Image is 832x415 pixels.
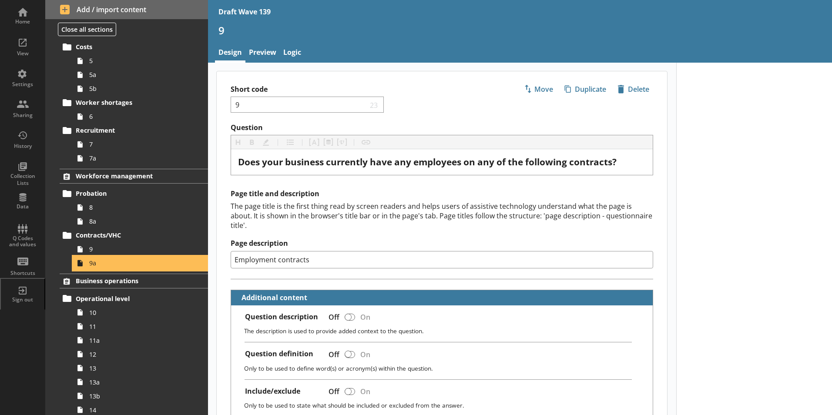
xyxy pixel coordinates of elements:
div: Off [322,309,343,325]
span: 9 [89,245,186,253]
li: Probation88a [64,187,208,228]
a: 7a [73,151,208,165]
span: 9a [89,259,186,267]
span: Business operations [76,277,182,285]
div: Off [322,347,343,362]
div: Question [238,156,646,168]
span: 13 [89,364,186,372]
span: 11a [89,336,186,345]
a: 8 [73,201,208,214]
li: Contracts/VHC99a [64,228,208,270]
span: Worker shortages [76,98,182,107]
a: 9a [73,256,208,270]
label: Include/exclude [245,387,300,396]
label: Page description [231,239,653,248]
span: 5a [89,70,186,79]
li: Workforce managementProbation88aContracts/VHC99a [45,169,208,270]
button: Move [520,82,557,97]
div: Settings [7,81,38,88]
div: Collection Lists [7,173,38,186]
p: Only to be used to state what should be included or excluded from the answer. [244,401,646,409]
a: Design [215,44,245,63]
li: Recruitment77a [64,124,208,165]
h1: 9 [218,23,822,37]
span: 12 [89,350,186,358]
a: 10 [73,305,208,319]
span: Probation [76,189,182,197]
button: Close all sections [58,23,116,36]
li: Worker shortages6 [64,96,208,124]
label: Question description [245,312,318,321]
span: Workforce management [76,172,182,180]
div: History [7,143,38,150]
span: 13a [89,378,186,386]
span: Delete [614,82,653,96]
a: Probation [60,187,208,201]
span: 8 [89,203,186,211]
div: Home [7,18,38,25]
a: 13a [73,375,208,389]
a: 11 [73,319,208,333]
span: 6 [89,112,186,120]
label: Question definition [245,349,313,358]
a: Recruitment [60,124,208,137]
a: 5 [73,54,208,68]
span: 7 [89,140,186,148]
span: Costs [76,43,182,51]
span: 5b [89,84,186,93]
div: Data [7,203,38,210]
a: 11a [73,333,208,347]
span: Operational level [76,295,182,303]
div: Draft Wave 139 [218,7,271,17]
span: 7a [89,154,186,162]
a: Logic [280,44,305,63]
span: Move [520,82,557,96]
a: Costs [60,40,208,54]
span: 14 [89,406,186,414]
li: Costs55a5b [64,40,208,96]
p: The description is used to provide added context to the question. [244,327,646,335]
button: Duplicate [560,82,610,97]
span: 10 [89,308,186,317]
a: Preview [245,44,280,63]
a: Workforce management [60,169,208,184]
div: View [7,50,38,57]
label: Question [231,123,653,132]
a: Contracts/VHC [60,228,208,242]
a: 9 [73,242,208,256]
span: 5 [89,57,186,65]
span: 13b [89,392,186,400]
div: Off [322,384,343,399]
a: 7 [73,137,208,151]
div: Q Codes and values [7,235,38,248]
div: Sharing [7,112,38,119]
a: 6 [73,110,208,124]
button: Additional content [235,290,309,305]
span: 23 [368,100,380,109]
a: 13 [73,361,208,375]
div: Shortcuts [7,270,38,277]
span: 11 [89,322,186,331]
span: Does your business currently have any employees on any of the following contracts? [238,156,617,168]
div: On [357,309,377,325]
span: Recruitment [76,126,182,134]
a: Business operations [60,274,208,288]
button: Delete [614,82,653,97]
a: Operational level [60,291,208,305]
span: Contracts/VHC [76,231,182,239]
div: The page title is the first thing read by screen readers and helps users of assistive technology ... [231,201,653,230]
h2: Page title and description [231,189,653,198]
a: 5b [73,82,208,96]
span: 8a [89,217,186,225]
span: Add / import content [60,5,194,14]
a: Worker shortages [60,96,208,110]
div: On [357,384,377,399]
div: On [357,347,377,362]
a: 12 [73,347,208,361]
a: 5a [73,68,208,82]
a: 13b [73,389,208,403]
div: Sign out [7,296,38,303]
p: Only to be used to define word(s) or acronym(s) within the question. [244,364,646,372]
span: Duplicate [561,82,610,96]
a: 8a [73,214,208,228]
